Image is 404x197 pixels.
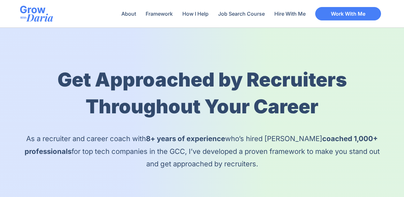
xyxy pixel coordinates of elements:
[118,6,139,21] a: About
[215,6,268,21] a: Job Search Course
[179,6,212,21] a: How I Help
[146,134,225,143] b: 8+ years of experience
[142,6,176,21] a: Framework
[271,6,309,21] a: Hire With Me
[20,66,384,120] h1: Get Approached by Recruiters Throughout Your Career
[315,7,381,20] a: Work With Me
[331,11,365,16] span: Work With Me
[20,133,384,170] p: As a recruiter and career coach with who’s hired [PERSON_NAME] for top tech companies in the GCC,...
[118,6,309,21] nav: Menu
[25,134,378,155] b: coached 1,000+ professionals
